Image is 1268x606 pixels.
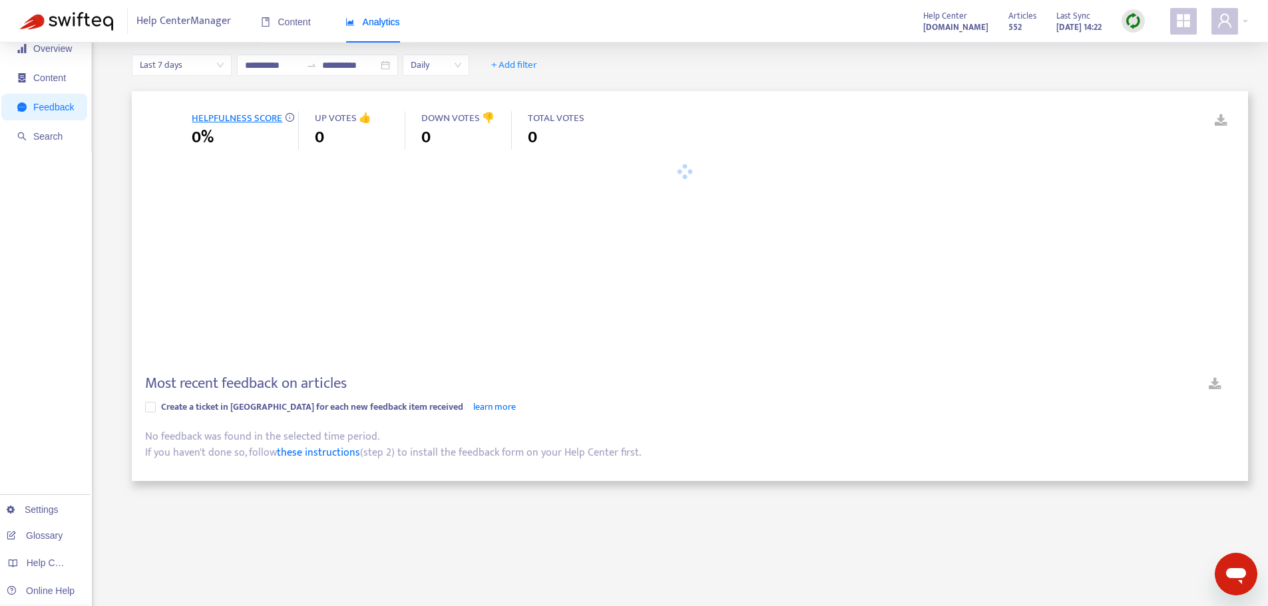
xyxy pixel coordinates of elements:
[192,126,214,150] span: 0%
[315,126,324,150] span: 0
[1008,9,1036,23] span: Articles
[306,60,317,71] span: to
[33,43,72,54] span: Overview
[7,585,75,596] a: Online Help
[7,530,63,541] a: Glossary
[345,17,400,27] span: Analytics
[481,55,547,76] button: + Add filter
[33,102,74,112] span: Feedback
[192,110,282,126] span: HELPFULNESS SCORE
[261,17,311,27] span: Content
[528,110,584,126] span: TOTAL VOTES
[345,17,355,27] span: area-chart
[1125,13,1142,29] img: sync.dc5367851b00ba804db3.png
[17,44,27,53] span: signal
[277,444,360,462] a: these instructions
[1175,13,1191,29] span: appstore
[17,73,27,82] span: container
[33,73,66,83] span: Content
[1056,20,1102,35] strong: [DATE] 14:22
[20,12,113,31] img: Swifteq
[491,57,537,73] span: + Add filter
[145,375,347,392] h4: Most recent feedback on articles
[1217,13,1233,29] span: user
[1008,20,1022,35] strong: 552
[27,557,81,568] span: Help Centers
[528,126,537,150] span: 0
[1056,9,1090,23] span: Last Sync
[17,102,27,112] span: message
[315,110,371,126] span: UP VOTES 👍
[145,429,1235,445] div: No feedback was found in the selected time period.
[1215,553,1257,595] iframe: Button to launch messaging window
[7,504,59,515] a: Settings
[306,60,317,71] span: swap-right
[923,19,988,35] a: [DOMAIN_NAME]
[473,399,516,414] a: learn more
[136,9,231,34] span: Help Center Manager
[261,17,270,27] span: book
[421,126,431,150] span: 0
[161,399,463,414] span: Create a ticket in [GEOGRAPHIC_DATA] for each new feedback item received
[145,445,1235,461] div: If you haven't done so, follow (step 2) to install the feedback form on your Help Center first.
[33,131,63,142] span: Search
[140,55,224,75] span: Last 7 days
[923,20,988,35] strong: [DOMAIN_NAME]
[17,132,27,141] span: search
[411,55,461,75] span: Daily
[923,9,967,23] span: Help Center
[421,110,495,126] span: DOWN VOTES 👎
